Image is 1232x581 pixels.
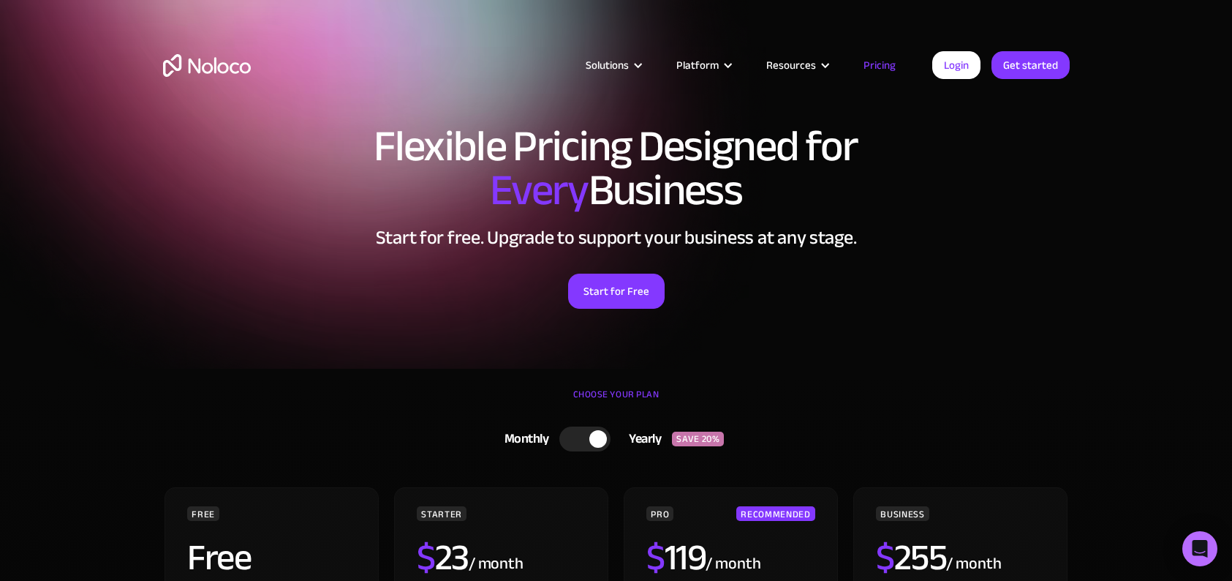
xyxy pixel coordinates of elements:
[706,552,760,576] div: / month
[1182,531,1217,566] div: Open Intercom Messenger
[187,506,219,521] div: FREE
[766,56,816,75] div: Resources
[611,428,672,450] div: Yearly
[568,274,665,309] a: Start for Free
[567,56,658,75] div: Solutions
[676,56,719,75] div: Platform
[417,506,466,521] div: STARTER
[486,428,560,450] div: Monthly
[845,56,914,75] a: Pricing
[932,51,980,79] a: Login
[417,539,469,576] h2: 23
[991,51,1070,79] a: Get started
[163,227,1070,249] h2: Start for free. Upgrade to support your business at any stage.
[876,506,929,521] div: BUSINESS
[946,552,1001,576] div: / month
[490,149,589,231] span: Every
[163,54,251,77] a: home
[672,432,724,446] div: SAVE 20%
[876,539,946,576] h2: 255
[163,124,1070,212] h1: Flexible Pricing Designed for Business
[748,56,845,75] div: Resources
[586,56,629,75] div: Solutions
[469,552,524,576] div: / month
[736,506,815,521] div: RECOMMENDED
[646,539,706,576] h2: 119
[658,56,748,75] div: Platform
[163,383,1070,420] div: CHOOSE YOUR PLAN
[187,539,251,576] h2: Free
[646,506,673,521] div: PRO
